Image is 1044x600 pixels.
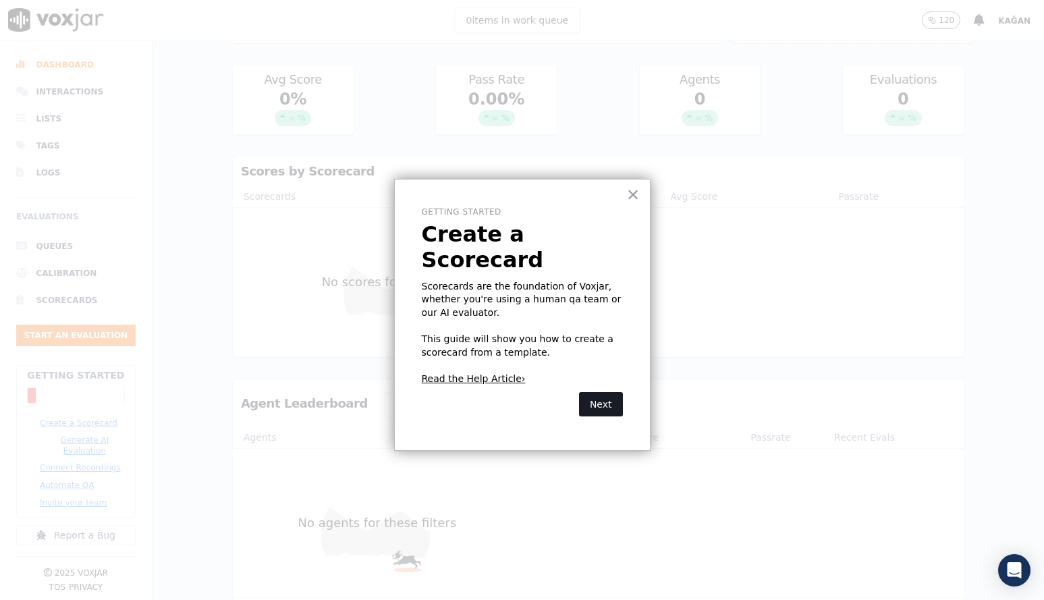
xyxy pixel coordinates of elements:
button: Close [627,184,640,205]
p: Getting Started [422,207,623,218]
button: Next [579,392,623,416]
a: Read the Help Article› [422,373,526,384]
div: Open Intercom Messenger [998,554,1031,587]
p: Scorecards are the foundation of Voxjar, whether you're using a human qa team or our AI evaluator. [422,280,623,320]
p: This guide will show you how to create a scorecard from a template. [422,333,623,359]
p: Create a Scorecard [422,221,623,273]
